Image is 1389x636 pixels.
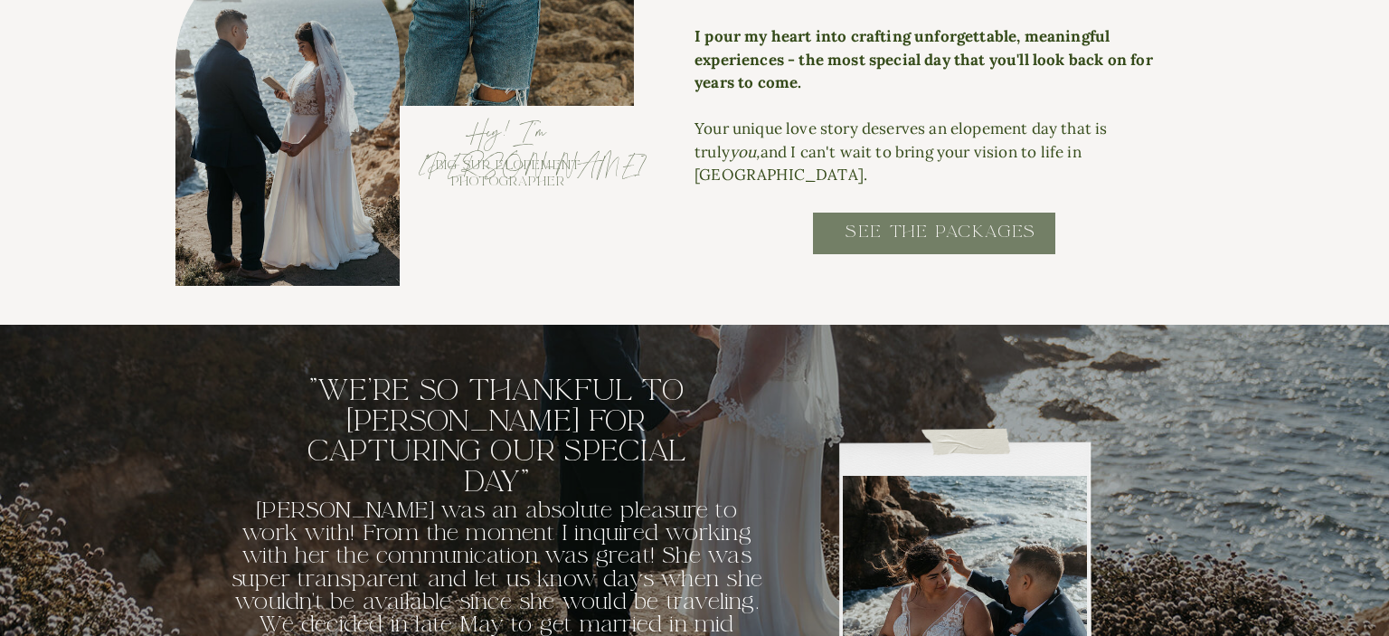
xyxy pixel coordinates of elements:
a: SEE THE PACKAGES [759,221,1123,261]
p: Hey! I'm [PERSON_NAME] [420,118,595,150]
h3: "we're so thankful to [PERSON_NAME] for capturing our special day" [294,375,699,476]
h3: big sur elopement photographer [383,157,634,195]
i: you, [730,142,761,162]
b: I pour my heart into crafting unforgettable, meaningful experiences - the most special day that y... [694,26,1153,92]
